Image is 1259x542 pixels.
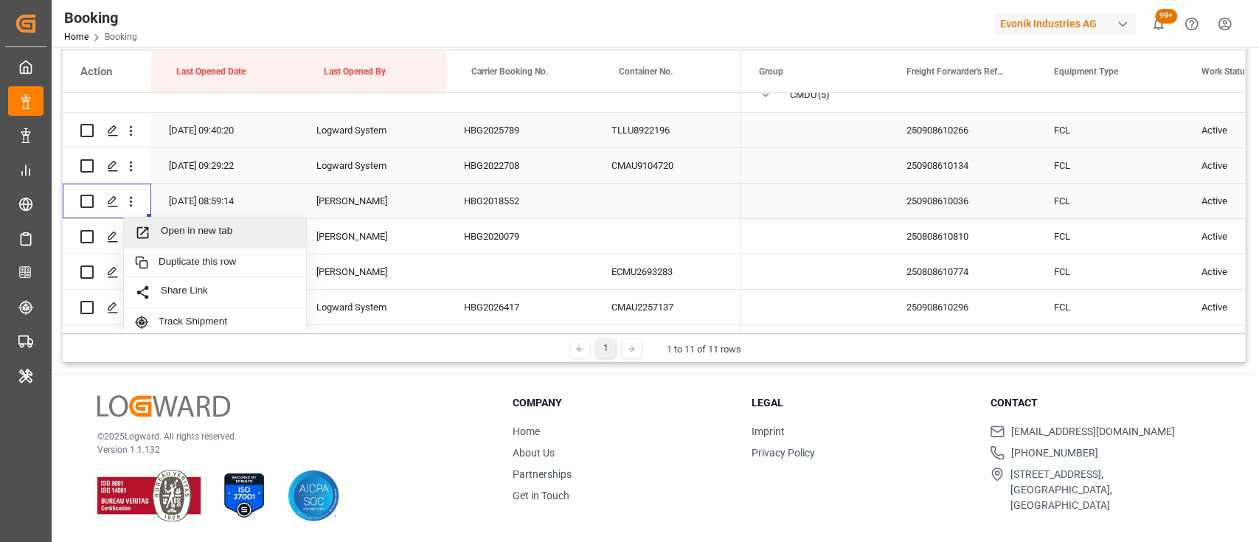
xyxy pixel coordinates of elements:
a: Partnerships [513,468,572,480]
div: Press SPACE to select this row. [63,77,741,113]
span: Group [759,66,783,77]
div: Booking [64,7,137,29]
a: Imprint [752,425,785,437]
a: Privacy Policy [752,447,815,459]
span: Equipment Type [1054,66,1118,77]
div: CMAU9104720 [594,148,741,183]
a: Get in Touch [513,490,569,501]
button: Evonik Industries AG [994,10,1142,38]
div: CMDU [790,78,816,112]
div: Action [80,65,112,78]
div: [DATE] 09:40:20 [151,113,299,147]
div: HBG2026417 [446,290,594,324]
div: FCL [1036,113,1184,147]
img: AICPA SOC [288,470,339,521]
img: ISO 9001 & ISO 14001 Certification [97,470,201,521]
div: [PERSON_NAME] [299,254,446,289]
div: Logward System [299,148,446,183]
p: © 2025 Logward. All rights reserved. [97,430,476,443]
span: (5) [818,78,830,112]
span: (4) [816,326,828,360]
div: 250808610810 [889,219,1036,254]
button: show 102 new notifications [1142,7,1175,41]
div: 250908610266 [889,113,1036,147]
h3: Contact [990,395,1210,411]
div: 250908610296 [889,290,1036,324]
a: Home [64,32,89,42]
div: Logward System [299,113,446,147]
div: 250808610774 [889,254,1036,289]
img: ISO 27001 Certification [218,470,270,521]
h3: Company [513,395,733,411]
div: [DATE] 09:29:22 [151,148,299,183]
div: COSU [790,326,814,360]
div: Press SPACE to select this row. [63,184,741,219]
div: Logward System [299,290,446,324]
img: Logward Logo [97,395,230,417]
a: Home [513,425,540,437]
span: Carrier Booking No. [471,66,548,77]
span: Container No. [619,66,673,77]
div: CMAU2257137 [594,290,741,324]
div: Press SPACE to select this row. [63,113,741,148]
a: About Us [513,447,555,459]
div: 1 to 11 of 11 rows [667,342,741,357]
span: 99+ [1155,9,1177,24]
div: ECMU2693283 [594,254,741,289]
button: Help Center [1175,7,1208,41]
span: [PHONE_NUMBER] [1010,445,1097,461]
div: FCL [1036,184,1184,218]
div: [PERSON_NAME] [299,184,446,218]
div: Press SPACE to select this row. [63,148,741,184]
span: [STREET_ADDRESS], [GEOGRAPHIC_DATA], [GEOGRAPHIC_DATA] [1010,467,1210,513]
div: Press SPACE to select this row. [63,219,741,254]
span: Work Status [1201,66,1249,77]
div: FCL [1036,254,1184,289]
div: HBG2018552 [446,184,594,218]
div: 1 [597,339,615,358]
div: Press SPACE to select this row. [63,290,741,325]
span: Last Opened By [324,66,386,77]
div: HBG2025789 [446,113,594,147]
div: TLLU8922196 [594,113,741,147]
div: 250908610036 [889,184,1036,218]
h3: Legal [752,395,972,411]
div: 250908610134 [889,148,1036,183]
div: Press SPACE to select this row. [63,254,741,290]
span: Freight Forwarder's Reference No. [906,66,1005,77]
span: [EMAIL_ADDRESS][DOMAIN_NAME] [1010,424,1174,439]
div: Press SPACE to select this row. [63,325,741,361]
div: Evonik Industries AG [994,13,1136,35]
div: HBG2022708 [446,148,594,183]
div: FCL [1036,290,1184,324]
div: FCL [1036,148,1184,183]
div: HBG2020079 [446,219,594,254]
div: FCL [1036,219,1184,254]
div: [PERSON_NAME] [299,219,446,254]
div: [DATE] 08:59:14 [151,184,299,218]
p: Version 1.1.132 [97,443,476,456]
span: Last Opened Date [176,66,246,77]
